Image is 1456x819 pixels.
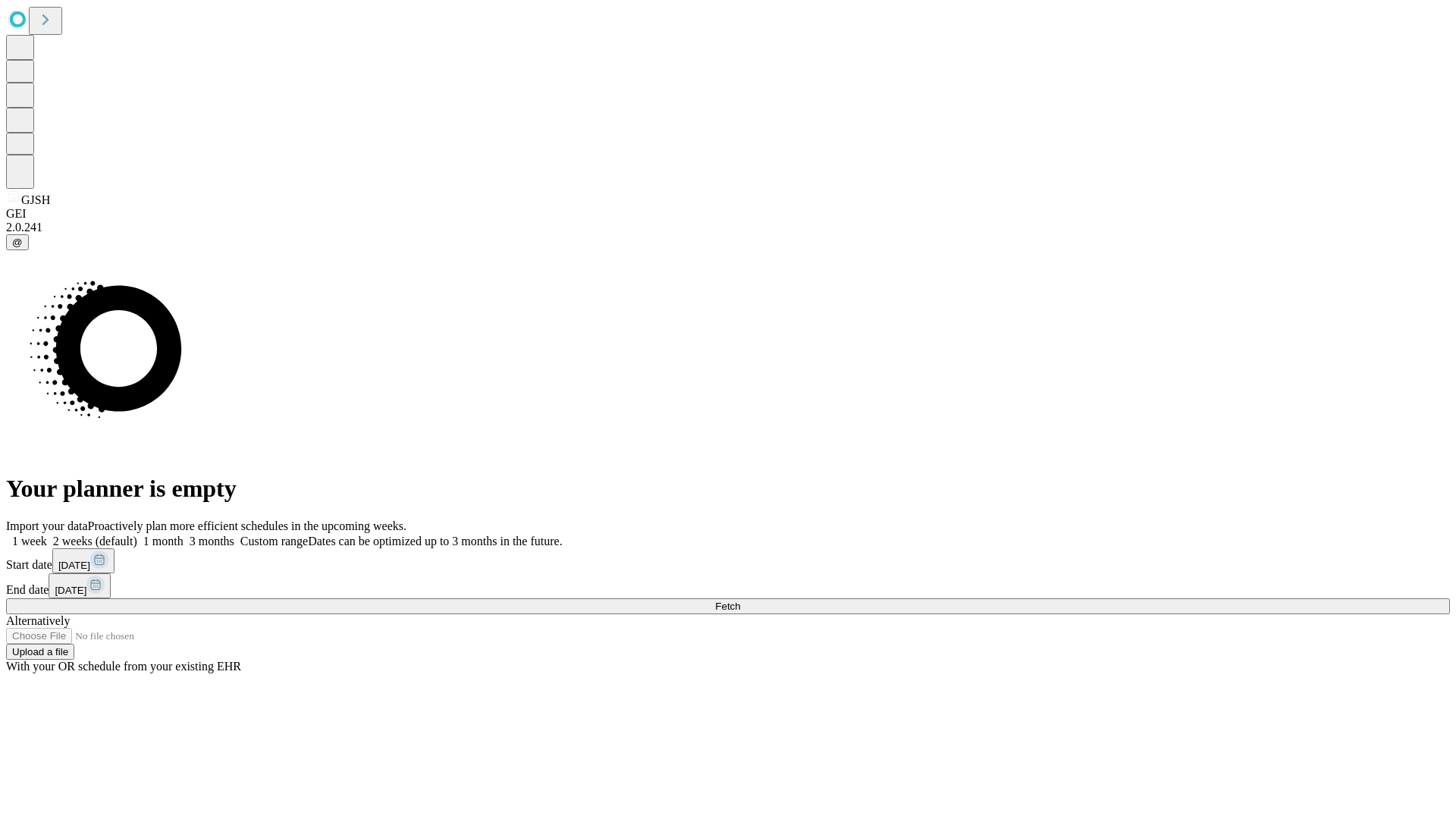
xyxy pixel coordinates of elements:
span: Custom range [240,535,308,548]
div: Start date [6,548,1450,573]
span: Import your data [6,519,88,532]
span: With your OR schedule from your existing EHR [6,660,241,673]
button: [DATE] [52,548,115,573]
div: GEI [6,207,1450,221]
span: Proactively plan more efficient schedules in the upcoming weeks. [88,519,406,532]
span: @ [12,237,23,248]
span: GJSH [21,193,50,206]
button: [DATE] [49,573,111,598]
span: 1 month [143,535,184,548]
span: Fetch [715,601,740,612]
span: Alternatively [6,614,70,627]
div: End date [6,573,1450,598]
span: 3 months [190,535,234,548]
h1: Your planner is empty [6,475,1450,503]
button: Fetch [6,598,1450,614]
span: [DATE] [55,585,86,596]
span: Dates can be optimized up to 3 months in the future. [308,535,562,548]
span: 2 weeks (default) [53,535,137,548]
div: 2.0.241 [6,221,1450,234]
button: Upload a file [6,644,74,660]
button: @ [6,234,29,250]
span: [DATE] [58,560,90,571]
span: 1 week [12,535,47,548]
